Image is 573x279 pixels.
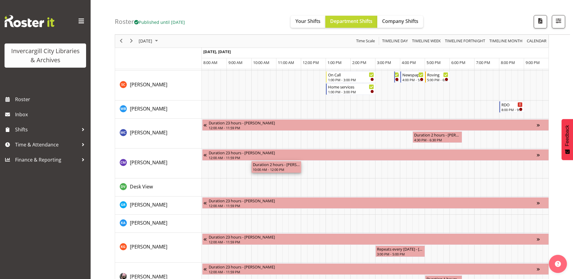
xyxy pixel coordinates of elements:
[402,72,423,78] div: Newspapers
[117,37,125,45] button: Previous
[127,37,136,45] button: Next
[126,35,137,47] div: next period
[130,183,153,190] a: Desk View
[328,77,374,82] div: 1:00 PM - 3:00 PM
[414,137,461,142] div: 4:30 PM - 6:30 PM
[115,101,202,119] td: Willem Burger resource
[328,84,374,90] div: Home services
[291,16,325,28] button: Your Shifts
[115,119,202,149] td: Aurora Catu resource
[411,37,442,45] button: Timeline Week
[501,101,523,107] div: RDO
[327,60,342,65] span: 1:00 PM
[356,37,375,45] span: Time Scale
[228,60,243,65] span: 9:00 AM
[377,252,423,256] div: 3:00 PM - 5:00 PM
[451,60,465,65] span: 6:00 PM
[355,37,376,45] button: Time Scale
[499,101,524,113] div: Willem Burger"s event - RDO Begin From Friday, October 10, 2025 at 8:00:00 PM GMT+13:00 Ends At F...
[562,119,573,160] button: Feedback - Show survey
[5,15,54,27] img: Rosterit website logo
[15,125,79,134] span: Shifts
[130,129,167,136] a: [PERSON_NAME]
[134,19,185,25] span: Published until [DATE]
[427,60,441,65] span: 5:00 PM
[202,263,549,275] div: Keyu Chen"s event - Duration 23 hours - Keyu Chen Begin From Friday, October 10, 2025 at 12:00:00...
[396,77,399,82] div: 3:45 PM - 4:00 PM
[15,95,88,104] span: Roster
[326,83,375,95] div: Serena Casey"s event - Home services Begin From Friday, October 10, 2025 at 1:00:00 PM GMT+13:00 ...
[488,37,524,45] button: Timeline Month
[328,72,374,78] div: On Call
[526,37,548,45] button: Month
[209,120,537,126] div: Duration 23 hours - [PERSON_NAME]
[203,60,217,65] span: 8:00 AM
[501,60,515,65] span: 8:00 PM
[552,15,565,28] button: Filter Shifts
[427,77,448,82] div: 5:00 PM - 6:00 PM
[203,49,231,54] span: [DATE], [DATE]
[394,71,401,83] div: Serena Casey"s event - New book tagging Begin From Friday, October 10, 2025 at 3:45:00 PM GMT+13:...
[295,18,320,24] span: Your Shifts
[209,234,537,240] div: Duration 23 hours - [PERSON_NAME]
[381,37,408,45] span: Timeline Day
[555,261,561,267] img: help-xxl-2.png
[381,37,409,45] button: Timeline Day
[115,18,185,25] h4: Roster
[476,60,490,65] span: 7:00 PM
[253,167,300,172] div: 10:00 AM - 12:00 PM
[115,197,202,215] td: Grace Roscoe-Squires resource
[115,71,202,101] td: Serena Casey resource
[130,243,167,250] a: [PERSON_NAME]
[209,239,537,244] div: 12:00 AM - 11:59 PM
[411,37,441,45] span: Timeline Week
[15,155,79,164] span: Finance & Reporting
[138,37,153,45] span: [DATE]
[115,149,202,178] td: Chamique Mamolo resource
[202,197,549,209] div: Grace Roscoe-Squires"s event - Duration 23 hours - Grace Roscoe-Squires Begin From Friday, Octobe...
[377,16,423,28] button: Company Shifts
[352,60,366,65] span: 2:00 PM
[115,215,202,233] td: Kathy Aloniu resource
[425,71,450,83] div: Serena Casey"s event - Roving Begin From Friday, October 10, 2025 at 5:00:00 PM GMT+13:00 Ends At...
[375,245,425,257] div: Katie Greene"s event - Repeats every friday - Katie Greene Begin From Friday, October 10, 2025 at...
[326,71,375,83] div: Serena Casey"s event - On Call Begin From Friday, October 10, 2025 at 1:00:00 PM GMT+13:00 Ends A...
[377,60,391,65] span: 3:00 PM
[209,203,537,208] div: 12:00 AM - 11:59 PM
[565,125,570,146] span: Feedback
[328,89,374,94] div: 1:00 PM - 3:00 PM
[116,35,126,47] div: previous period
[489,37,523,45] span: Timeline Month
[414,132,461,138] div: Duration 2 hours - [PERSON_NAME]
[303,60,319,65] span: 12:00 PM
[209,155,537,160] div: 12:00 AM - 11:59 PM
[15,140,79,149] span: Time & Attendance
[252,161,301,173] div: Chamique Mamolo"s event - Duration 2 hours - Chamique Mamolo Begin From Friday, October 10, 2025 ...
[138,37,161,45] button: October 2025
[115,178,202,197] td: Desk View resource
[209,264,537,270] div: Duration 23 hours - [PERSON_NAME]
[209,269,537,274] div: 12:00 AM - 11:59 PM
[278,60,294,65] span: 11:00 AM
[402,77,423,82] div: 4:00 PM - 5:00 PM
[202,119,549,131] div: Aurora Catu"s event - Duration 23 hours - Aurora Catu Begin From Friday, October 10, 2025 at 12:0...
[534,15,547,28] button: Download a PDF of the roster for the current day
[526,37,547,45] span: calendar
[526,60,540,65] span: 9:00 PM
[130,81,167,88] a: [PERSON_NAME]
[377,246,423,252] div: Repeats every [DATE] - [PERSON_NAME]
[130,201,167,208] a: [PERSON_NAME]
[202,149,549,161] div: Chamique Mamolo"s event - Duration 23 hours - Chamique Mamolo Begin From Friday, October 10, 2025...
[130,219,167,226] a: [PERSON_NAME]
[130,159,167,166] a: [PERSON_NAME]
[444,37,486,45] button: Fortnight
[202,233,549,245] div: Katie Greene"s event - Duration 23 hours - Katie Greene Begin From Friday, October 10, 2025 at 12...
[402,60,416,65] span: 4:00 PM
[253,60,269,65] span: 10:00 AM
[209,125,537,130] div: 12:00 AM - 11:59 PM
